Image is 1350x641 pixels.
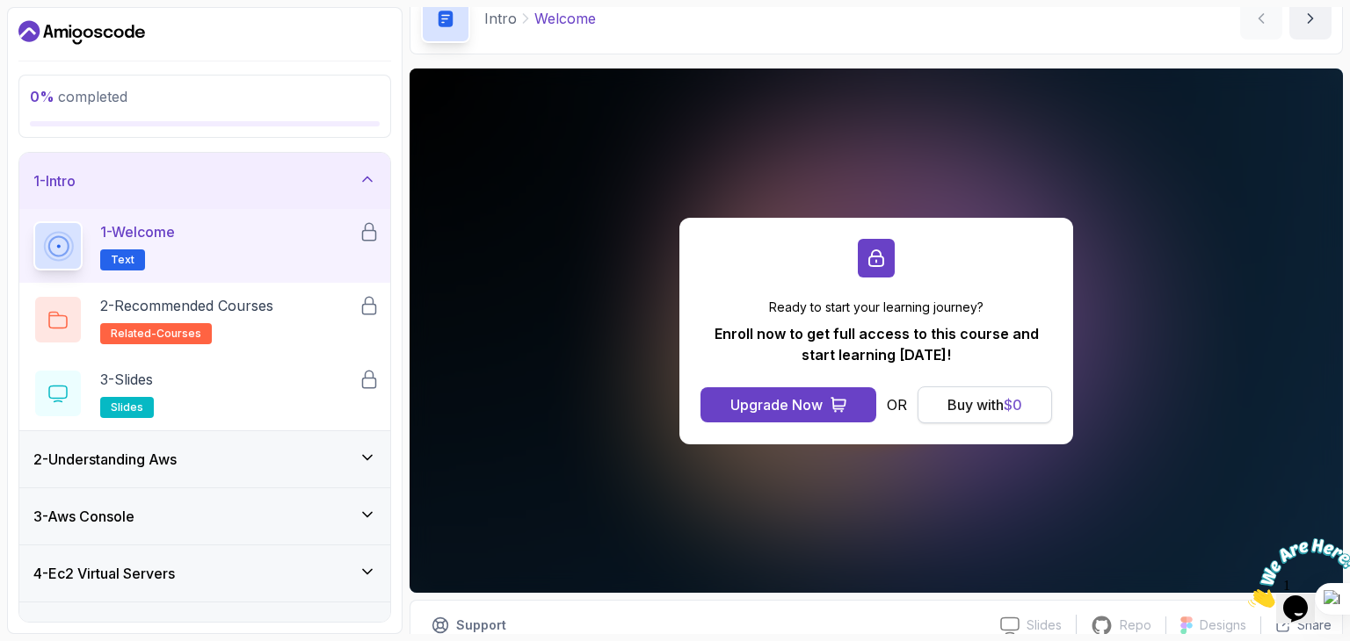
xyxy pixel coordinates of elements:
[1297,616,1332,634] p: Share
[33,221,376,270] button: 1-WelcomeText
[700,323,1052,365] p: Enroll now to get full access to this course and start learning [DATE]!
[7,7,14,22] span: 1
[30,88,54,105] span: 0 %
[111,327,201,341] span: related-courses
[918,386,1052,423] button: Buy with$0
[19,431,390,487] button: 2-Understanding Aws
[33,563,175,584] h3: 4 - Ec2 Virtual Servers
[111,400,143,414] span: slides
[100,295,273,316] p: 2 - Recommended Courses
[947,394,1022,415] div: Buy with
[111,253,134,267] span: Text
[1200,616,1246,634] p: Designs
[700,387,876,422] button: Upgrade Now
[100,369,153,390] p: 3 - Slides
[33,506,134,527] h3: 3 - Aws Console
[33,170,76,191] h3: 1 - Intro
[1004,396,1022,414] span: $ 0
[100,221,175,242] p: 1 - Welcome
[484,8,517,29] p: Intro
[730,394,823,415] div: Upgrade Now
[33,369,376,418] button: 3-Slidesslides
[887,394,907,415] p: OR
[7,7,116,76] img: Chat attention grabber
[18,18,145,47] a: Dashboard
[456,616,506,634] p: Support
[1260,616,1332,634] button: Share
[534,8,596,29] p: Welcome
[700,299,1052,316] p: Ready to start your learning journey?
[33,295,376,344] button: 2-Recommended Coursesrelated-courses
[1027,616,1062,634] p: Slides
[30,88,127,105] span: completed
[421,611,517,639] button: Support button
[1120,616,1151,634] p: Repo
[19,545,390,601] button: 4-Ec2 Virtual Servers
[19,153,390,209] button: 1-Intro
[19,488,390,544] button: 3-Aws Console
[33,620,132,641] h3: 5 - Secure Shell
[33,449,177,470] h3: 2 - Understanding Aws
[1241,531,1350,615] iframe: chat widget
